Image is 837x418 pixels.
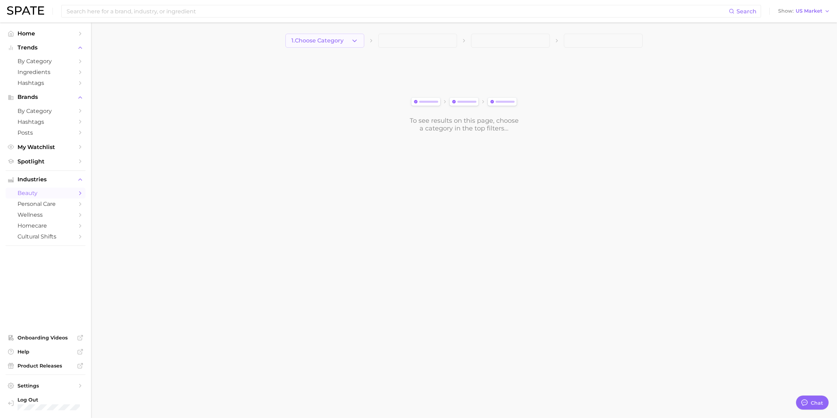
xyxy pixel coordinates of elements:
a: Posts [6,127,85,138]
span: wellness [18,211,74,218]
a: Help [6,346,85,357]
span: cultural shifts [18,233,74,240]
a: by Category [6,106,85,116]
a: Settings [6,380,85,391]
span: Help [18,349,74,355]
img: SPATE [7,6,44,15]
span: US Market [796,9,822,13]
button: Industries [6,174,85,185]
a: Product Releases [6,360,85,371]
span: Show [778,9,794,13]
a: cultural shifts [6,231,85,242]
span: beauty [18,190,74,196]
button: Brands [6,92,85,102]
a: by Category [6,56,85,67]
img: svg%3e [409,96,519,108]
div: To see results on this page, choose a category in the top filters... [409,117,519,132]
a: wellness [6,209,85,220]
span: 1. Choose Category [291,38,344,44]
a: Onboarding Videos [6,332,85,343]
button: ShowUS Market [776,7,832,16]
span: Industries [18,176,74,183]
a: Home [6,28,85,39]
span: personal care [18,201,74,207]
a: Spotlight [6,156,85,167]
span: Settings [18,383,74,389]
span: Hashtags [18,119,74,125]
span: My Watchlist [18,144,74,150]
a: Ingredients [6,67,85,77]
span: Spotlight [18,158,74,165]
span: Posts [18,129,74,136]
span: Search [736,8,756,15]
span: Home [18,30,74,37]
a: Hashtags [6,77,85,88]
a: beauty [6,188,85,198]
span: Product Releases [18,363,74,369]
a: homecare [6,220,85,231]
span: Log Out [18,397,89,403]
a: Hashtags [6,116,85,127]
input: Search here for a brand, industry, or ingredient [66,5,729,17]
span: Trends [18,45,74,51]
span: by Category [18,58,74,65]
span: by Category [18,108,74,114]
span: Brands [18,94,74,100]
span: Hashtags [18,80,74,86]
a: My Watchlist [6,142,85,153]
span: homecare [18,222,74,229]
span: Onboarding Videos [18,335,74,341]
button: Trends [6,42,85,53]
span: Ingredients [18,69,74,75]
button: 1.Choose Category [285,34,364,48]
a: Log out. Currently logged in with e-mail fadlawan@pwcosmetics.com. [6,395,85,413]
a: personal care [6,198,85,209]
